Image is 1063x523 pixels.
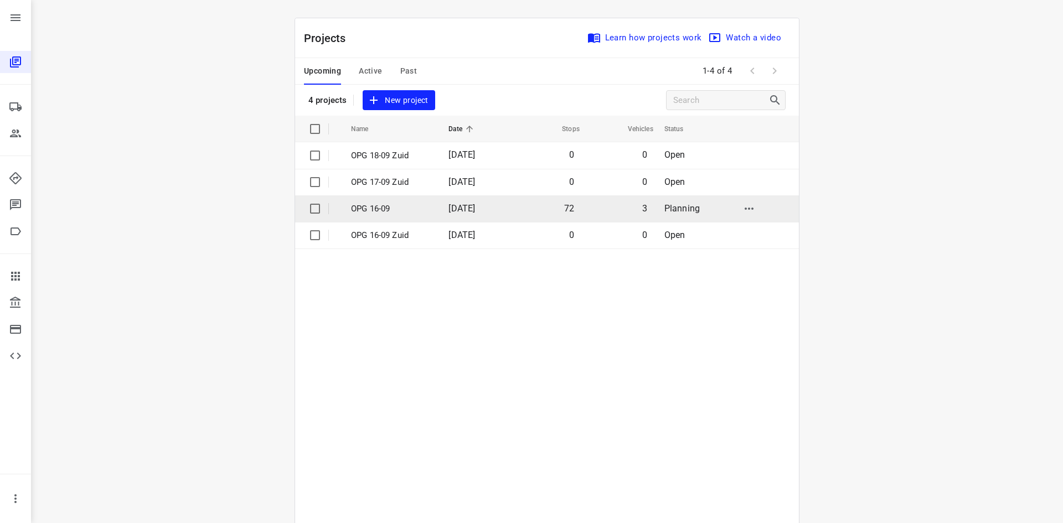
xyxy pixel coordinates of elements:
[768,94,785,107] div: Search
[763,60,786,82] span: Next Page
[664,230,685,240] span: Open
[564,203,574,214] span: 72
[363,90,435,111] button: New project
[642,230,647,240] span: 0
[351,122,383,136] span: Name
[400,64,417,78] span: Past
[308,95,347,105] p: 4 projects
[698,59,737,83] span: 1-4 of 4
[448,177,475,187] span: [DATE]
[569,177,574,187] span: 0
[359,64,382,78] span: Active
[664,149,685,160] span: Open
[448,149,475,160] span: [DATE]
[304,30,355,46] p: Projects
[642,177,647,187] span: 0
[351,229,432,242] p: OPG 16-09 Zuid
[613,122,653,136] span: Vehicles
[548,122,580,136] span: Stops
[664,203,700,214] span: Planning
[569,230,574,240] span: 0
[642,149,647,160] span: 0
[448,203,475,214] span: [DATE]
[741,60,763,82] span: Previous Page
[664,122,698,136] span: Status
[369,94,428,107] span: New project
[304,64,341,78] span: Upcoming
[351,203,432,215] p: OPG 16-09
[642,203,647,214] span: 3
[569,149,574,160] span: 0
[448,122,477,136] span: Date
[351,176,432,189] p: OPG 17-09 Zuid
[673,92,768,109] input: Search projects
[664,177,685,187] span: Open
[448,230,475,240] span: [DATE]
[351,149,432,162] p: OPG 18-09 Zuid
